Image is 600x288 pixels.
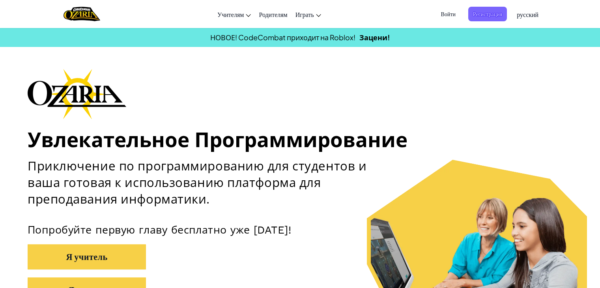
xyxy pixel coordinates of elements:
[359,33,390,42] a: Зацени!
[64,6,100,22] img: Home
[28,223,572,236] p: Попробуйте первую главу бесплатно уже [DATE]!
[292,4,325,25] a: Играть
[255,4,291,25] a: Родителям
[217,10,244,19] span: Учителям
[213,4,255,25] a: Учителям
[210,33,355,42] span: НОВОЕ! CodeCombat приходит на Roblox!
[64,6,100,22] a: Ozaria by CodeCombat logo
[468,7,507,21] button: Регистрация
[513,4,542,25] a: русский
[28,244,146,269] button: Я учитель
[28,127,572,151] h1: Увлекательное Программирование
[517,10,538,19] span: русский
[295,10,314,19] span: Играть
[28,157,393,208] h2: Приключение по программированию для студентов и ваша готовая к использованию платформа для препод...
[28,69,126,119] img: Ozaria branding logo
[436,7,460,21] button: Войти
